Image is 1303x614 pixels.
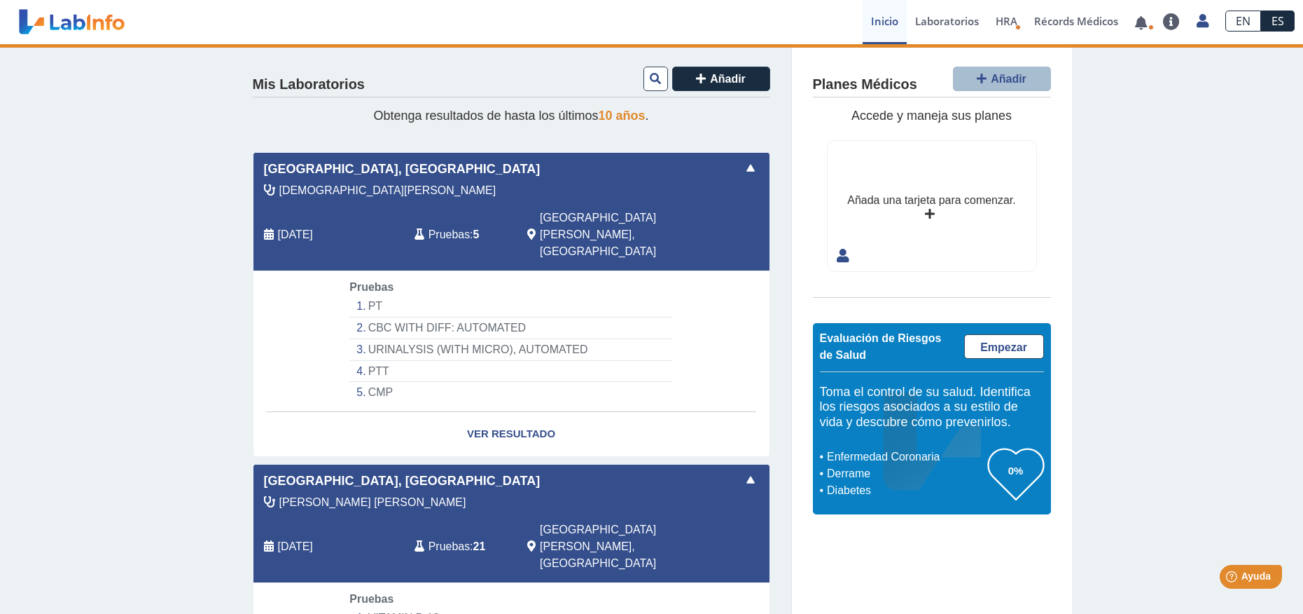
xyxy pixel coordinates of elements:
a: ES [1261,11,1295,32]
li: PTT [349,361,672,383]
a: EN [1225,11,1261,32]
button: Añadir [672,67,770,91]
h5: Toma el control de su salud. Identifica los riesgos asociados a su estilo de vida y descubre cómo... [820,385,1044,430]
span: San Juan, PR [540,210,695,260]
span: Pruebas [349,593,393,605]
button: Añadir [953,67,1051,91]
li: CMP [349,382,672,403]
span: 10 años [599,109,646,123]
span: HRA [996,14,1017,28]
span: Pruebas [428,538,470,555]
li: URINALYSIS (WITH MICRO), AUTOMATED [349,339,672,361]
span: Negron, Jorge [279,182,496,199]
h3: 0% [988,462,1044,479]
span: Añadir [991,73,1026,85]
div: : [404,521,517,572]
span: Obtenga resultados de hasta los últimos . [373,109,648,123]
h4: Mis Laboratorios [253,76,365,93]
div: : [404,210,517,260]
li: Derrame [823,465,988,482]
span: 2023-09-20 [278,538,313,555]
span: San Juan, PR [540,521,695,572]
span: Pruebas [428,226,470,243]
li: Diabetes [823,482,988,499]
div: Añada una tarjeta para comenzar. [847,192,1015,209]
a: Ver Resultado [253,412,769,456]
span: Accede y maneja sus planes [851,109,1012,123]
a: Empezar [964,334,1044,359]
span: 2025-07-19 [278,226,313,243]
b: 5 [473,228,480,240]
span: [GEOGRAPHIC_DATA], [GEOGRAPHIC_DATA] [264,472,541,491]
li: PT [349,296,672,318]
h4: Planes Médicos [813,76,917,93]
span: Empezar [980,341,1027,353]
span: [GEOGRAPHIC_DATA], [GEOGRAPHIC_DATA] [264,160,541,179]
b: 21 [473,540,486,552]
span: Pruebas [349,281,393,293]
li: CBC WITH DIFF: AUTOMATED [349,318,672,339]
li: Enfermedad Coronaria [823,449,988,465]
span: Laborde Sanfiorenzo, Janine [279,494,466,511]
span: Añadir [710,73,746,85]
span: Evaluación de Riesgos de Salud [820,332,942,361]
iframe: Help widget launcher [1178,559,1288,599]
